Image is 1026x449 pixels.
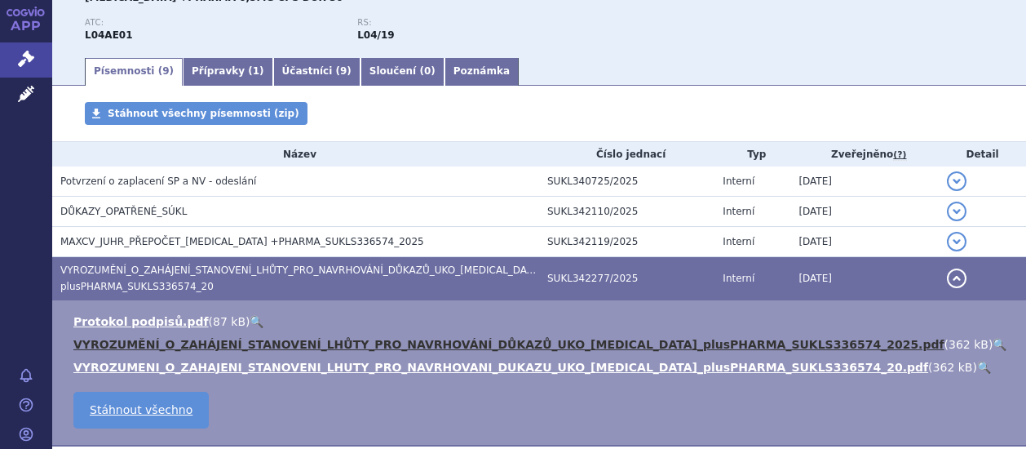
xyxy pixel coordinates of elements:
a: VYROZUMENI_O_ZAHAJENI_STANOVENI_LHUTY_PRO_NAVRHOVANI_DUKAZU_UKO_[MEDICAL_DATA]_plusPHARMA_SUKLS33... [73,361,928,374]
p: ATC: [85,18,341,28]
a: Stáhnout všechno [73,392,209,429]
span: 9 [162,65,169,77]
li: ( ) [73,359,1010,376]
span: 87 kB [213,315,245,328]
p: RS: [357,18,613,28]
span: DŮKAZY_OPATŘENÉ_SÚKL [60,206,187,217]
th: Název [52,142,539,167]
a: 🔍 [250,315,263,328]
th: Detail [939,142,1026,167]
span: MAXCV_JUHR_PŘEPOČET_FINGOLIMOD +PHARMA_SUKLS336574_2025 [60,236,424,247]
span: Stáhnout všechny písemnosti (zip) [108,108,299,119]
span: 362 kB [933,361,973,374]
td: [DATE] [790,197,939,227]
a: Písemnosti (9) [85,58,183,86]
span: Potvrzení o zaplacení SP a NV - odeslání [60,176,256,187]
span: Interní [723,176,754,187]
a: Sloučení (0) [360,58,444,86]
a: Poznámka [444,58,519,86]
td: [DATE] [790,167,939,197]
abbr: (?) [893,149,906,161]
a: Stáhnout všechny písemnosti (zip) [85,102,307,125]
td: SUKL342277/2025 [539,257,714,300]
a: VYROZUMĚNÍ_O_ZAHÁJENÍ_STANOVENÍ_LHŮTY_PRO_NAVRHOVÁNÍ_DŮKAZŮ_UKO_[MEDICAL_DATA]_plusPHARMA_SUKLS33... [73,338,944,351]
td: [DATE] [790,257,939,300]
td: SUKL342110/2025 [539,197,714,227]
button: detail [947,171,966,191]
strong: fingolimod [357,29,394,41]
a: Protokol podpisů.pdf [73,315,209,328]
li: ( ) [73,313,1010,330]
button: detail [947,202,966,221]
button: detail [947,269,966,288]
span: Interní [723,206,754,217]
span: Interní [723,273,754,284]
a: Přípravky (1) [183,58,273,86]
th: Číslo jednací [539,142,714,167]
span: 9 [340,65,347,77]
a: Účastníci (9) [273,58,360,86]
a: 🔍 [977,361,991,374]
td: [DATE] [790,227,939,257]
span: VYROZUMĚNÍ_O_ZAHÁJENÍ_STANOVENÍ_LHŮTY_PRO_NAVRHOVÁNÍ_DŮKAZŮ_UKO_FINGOLIMOD plusPHARMA_SUKLS336574_20 [60,265,542,292]
strong: FINGOLIMOD [85,29,133,41]
span: 1 [253,65,259,77]
button: detail [947,232,966,251]
th: Zveřejněno [790,142,939,167]
td: SUKL342119/2025 [539,227,714,257]
span: 362 kB [949,338,988,351]
span: Interní [723,236,754,247]
a: 🔍 [993,338,1006,351]
th: Typ [714,142,790,167]
li: ( ) [73,336,1010,353]
span: 0 [424,65,431,77]
td: SUKL340725/2025 [539,167,714,197]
